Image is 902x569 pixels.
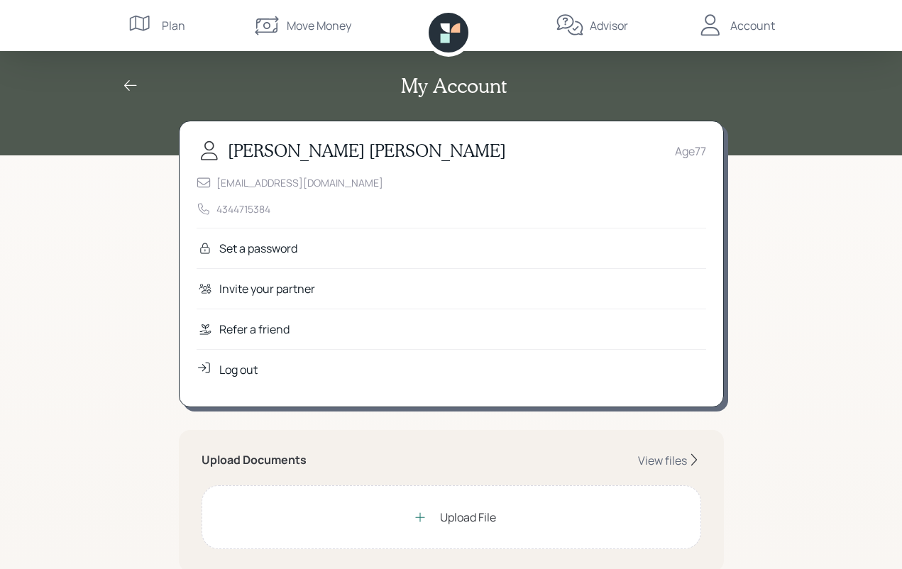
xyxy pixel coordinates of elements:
div: View files [638,453,687,468]
h2: My Account [401,74,507,98]
div: Upload File [440,509,496,526]
div: Set a password [219,240,297,257]
div: Invite your partner [219,280,315,297]
div: Advisor [590,17,628,34]
h5: Upload Documents [202,453,307,467]
div: Log out [219,361,258,378]
div: Refer a friend [219,321,290,338]
div: Plan [162,17,185,34]
div: Age 77 [675,143,706,160]
h3: [PERSON_NAME] [PERSON_NAME] [228,140,506,161]
div: [EMAIL_ADDRESS][DOMAIN_NAME] [216,175,383,190]
div: 4344715384 [216,201,270,216]
div: Move Money [287,17,351,34]
div: Account [730,17,775,34]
